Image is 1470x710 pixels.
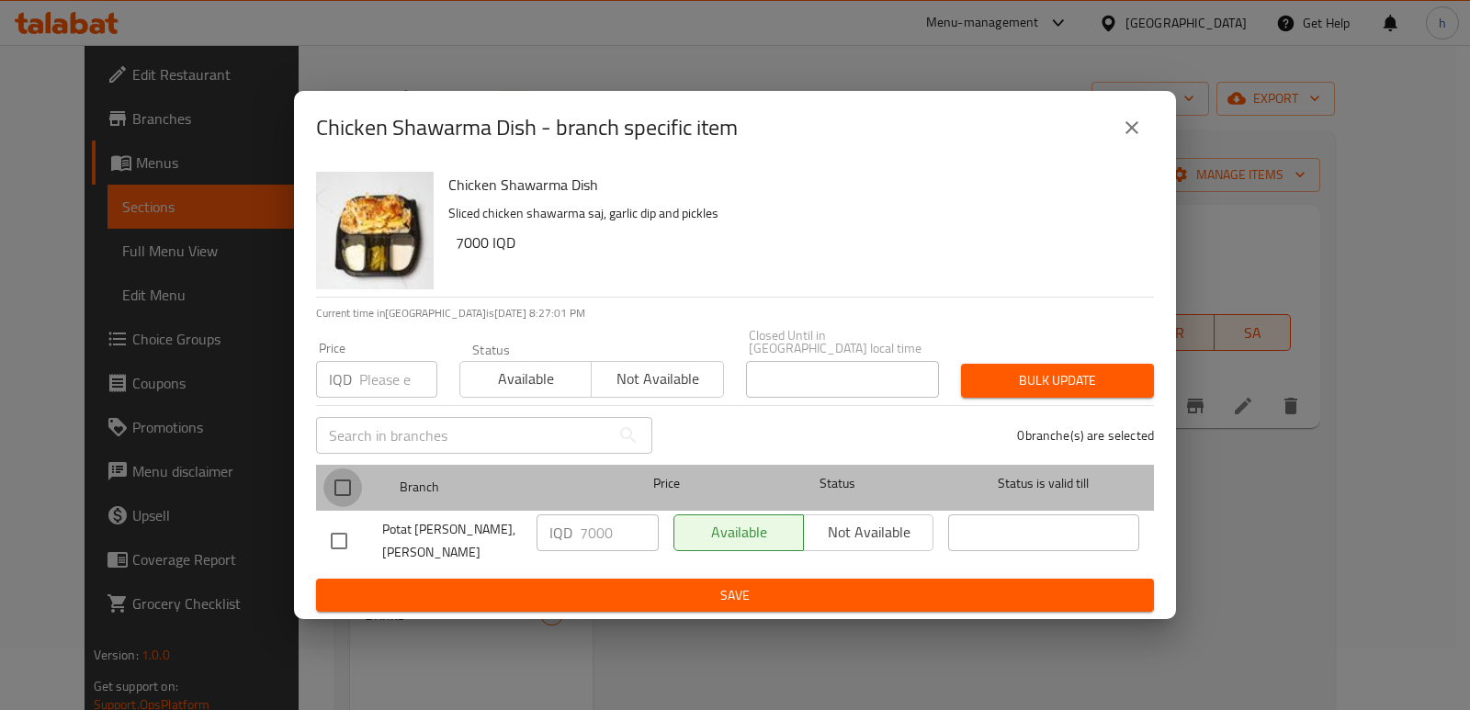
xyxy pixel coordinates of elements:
span: Bulk update [976,369,1139,392]
span: Status [742,472,933,495]
button: Bulk update [961,364,1154,398]
h6: Chicken Shawarma Dish [448,172,1139,197]
span: Save [331,584,1139,607]
button: Save [316,579,1154,613]
button: Available [459,361,592,398]
span: Price [605,472,728,495]
p: IQD [329,368,352,390]
p: Current time in [GEOGRAPHIC_DATA] is [DATE] 8:27:01 PM [316,305,1154,321]
input: Please enter price [359,361,437,398]
p: 0 branche(s) are selected [1017,426,1154,445]
input: Please enter price [580,514,659,551]
input: Search in branches [316,417,610,454]
span: Not available [599,366,716,392]
p: IQD [549,522,572,544]
p: Sliced chicken shawarma saj, garlic dip and pickles [448,202,1139,225]
span: Status is valid till [948,472,1139,495]
button: Not available [591,361,723,398]
h2: Chicken Shawarma Dish - branch specific item [316,113,738,142]
span: Branch [400,476,591,499]
span: Potat [PERSON_NAME], [PERSON_NAME] [382,518,522,564]
img: Chicken Shawarma Dish [316,172,434,289]
span: Available [468,366,584,392]
button: close [1110,106,1154,150]
h6: 7000 IQD [456,230,1139,255]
